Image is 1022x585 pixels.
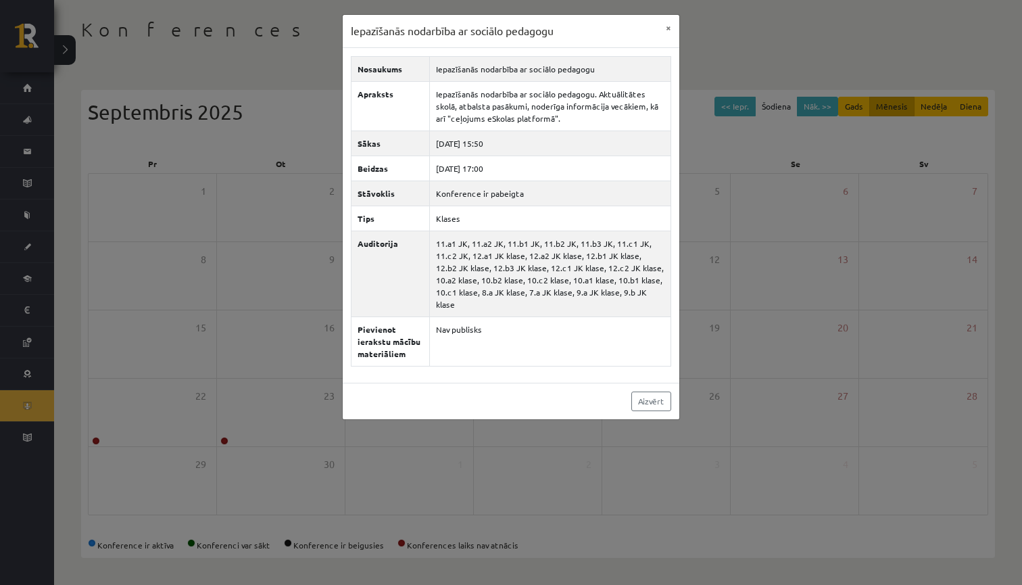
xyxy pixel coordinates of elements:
[430,156,671,181] td: [DATE] 17:00
[430,181,671,206] td: Konference ir pabeigta
[351,23,554,39] h3: Iepazīšanās nodarbība ar sociālo pedagogu
[430,131,671,156] td: [DATE] 15:50
[351,131,430,156] th: Sākas
[430,206,671,231] td: Klases
[430,231,671,317] td: 11.a1 JK, 11.a2 JK, 11.b1 JK, 11.b2 JK, 11.b3 JK, 11.c1 JK, 11.c2 JK, 12.a1 JK klase, 12.a2 JK kl...
[430,317,671,366] td: Nav publisks
[351,317,430,366] th: Pievienot ierakstu mācību materiāliem
[658,15,679,41] button: ×
[351,181,430,206] th: Stāvoklis
[631,392,671,411] a: Aizvērt
[351,231,430,317] th: Auditorija
[351,81,430,131] th: Apraksts
[430,81,671,131] td: Iepazīšanās nodarbība ar sociālo pedagogu. Aktuālitātes skolā, atbalsta pasākumi, noderīga inform...
[430,56,671,81] td: Iepazīšanās nodarbība ar sociālo pedagogu
[351,206,430,231] th: Tips
[351,156,430,181] th: Beidzas
[351,56,430,81] th: Nosaukums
